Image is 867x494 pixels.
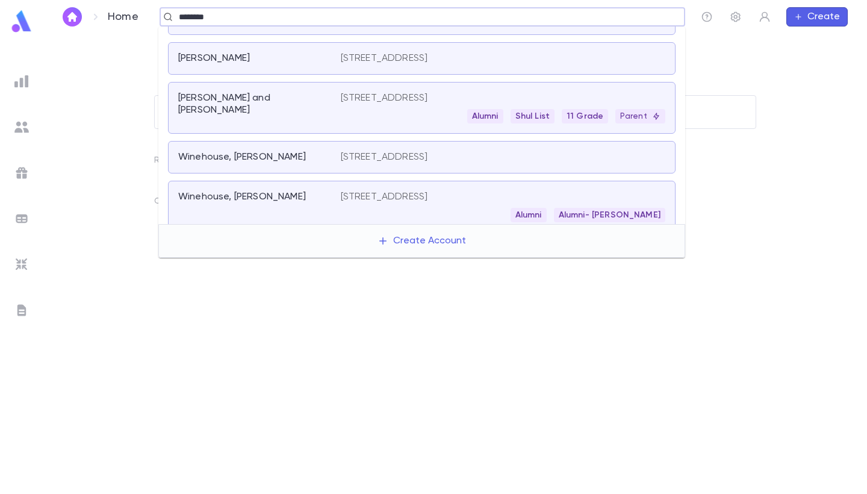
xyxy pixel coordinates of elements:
p: Winehouse, [PERSON_NAME] [178,191,306,203]
img: letters_grey.7941b92b52307dd3b8a917253454ce1c.svg [14,303,29,317]
img: batches_grey.339ca447c9d9533ef1741baa751efc33.svg [14,211,29,226]
span: Alumni [511,210,547,220]
p: [PERSON_NAME] [178,52,250,64]
span: Alumni [467,111,503,121]
span: Shul List [511,111,555,121]
p: Parent [620,111,660,121]
img: students_grey.60c7aba0da46da39d6d829b817ac14fc.svg [14,120,29,134]
img: reports_grey.c525e4749d1bce6a11f5fe2a8de1b229.svg [14,74,29,89]
img: campaigns_grey.99e729a5f7ee94e3726e6486bddda8f1.svg [14,166,29,180]
p: Current Campaign [154,196,232,206]
button: Create Account [368,230,476,252]
img: imports_grey.530a8a0e642e233f2baf0ef88e8c9fcb.svg [14,257,29,272]
img: home_white.a664292cf8c1dea59945f0da9f25487c.svg [65,12,79,22]
p: [STREET_ADDRESS] [341,52,428,64]
p: Winehouse, [PERSON_NAME] [178,151,306,163]
p: Home [108,10,138,23]
p: [STREET_ADDRESS] [341,92,428,104]
p: [STREET_ADDRESS] [341,151,428,163]
span: Alumni- [PERSON_NAME] [554,210,665,220]
p: Recent Scratch Lists [154,155,240,165]
button: Create [786,7,848,27]
span: 11 Grade [562,111,608,121]
p: [PERSON_NAME] and [PERSON_NAME] [178,92,326,116]
img: logo [10,10,34,33]
p: [STREET_ADDRESS] [341,191,428,203]
div: Parent [615,109,665,123]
